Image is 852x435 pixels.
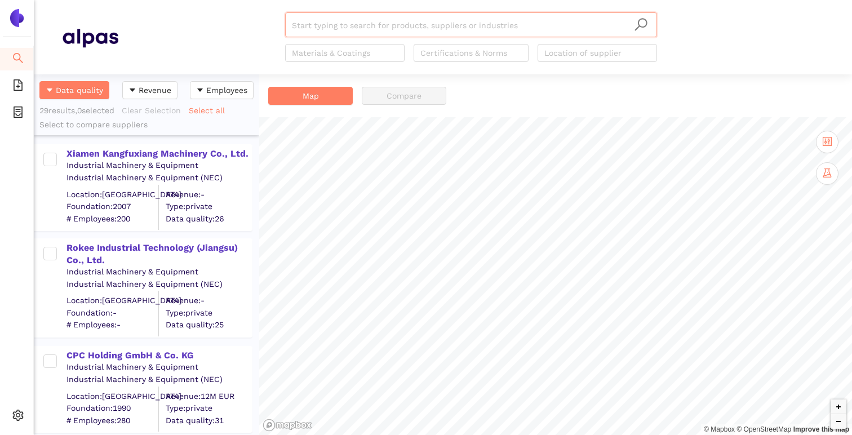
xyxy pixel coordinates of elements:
span: Map [303,90,319,102]
span: file-add [12,76,24,98]
div: Location: [GEOGRAPHIC_DATA] [66,295,158,307]
span: Foundation: 2007 [66,201,158,212]
div: Revenue: - [166,189,251,200]
span: experiment [822,168,832,178]
span: caret-down [46,86,54,95]
span: # Employees: 200 [66,213,158,224]
span: Type: private [166,201,251,212]
canvas: Map [259,117,852,435]
span: Data quality: 31 [166,415,251,426]
span: Foundation: 1990 [66,403,158,414]
span: search [12,48,24,71]
span: Type: private [166,403,251,414]
div: Revenue: 12M EUR [166,390,251,402]
span: search [634,17,648,32]
span: Type: private [166,307,251,318]
span: # Employees: 280 [66,415,158,426]
span: container [12,103,24,125]
div: Select to compare suppliers [39,119,254,131]
div: Industrial Machinery & Equipment [66,362,251,373]
img: Logo [8,9,26,27]
span: Employees [206,84,247,96]
span: Select all [189,104,225,117]
span: Data quality: 25 [166,319,251,331]
img: Homepage [62,24,118,52]
button: Clear Selection [121,101,188,119]
button: caret-downData quality [39,81,109,99]
div: Industrial Machinery & Equipment (NEC) [66,172,251,184]
div: Industrial Machinery & Equipment [66,267,251,278]
button: Map [268,87,353,105]
span: Foundation: - [66,307,158,318]
div: Xiamen Kangfuxiang Machinery Co., Ltd. [66,148,251,160]
div: Industrial Machinery & Equipment (NEC) [66,278,251,290]
button: Zoom out [831,414,846,429]
div: CPC Holding GmbH & Co. KG [66,349,251,362]
span: 29 results, 0 selected [39,106,114,115]
div: Location: [GEOGRAPHIC_DATA] [66,189,158,200]
div: Revenue: - [166,295,251,307]
span: Data quality [56,84,103,96]
span: caret-down [196,86,204,95]
span: control [822,136,832,147]
span: setting [12,406,24,428]
div: Industrial Machinery & Equipment (NEC) [66,374,251,385]
button: caret-downRevenue [122,81,177,99]
button: Select all [188,101,232,119]
button: caret-downEmployees [190,81,254,99]
span: Revenue [139,84,171,96]
span: # Employees: - [66,319,158,331]
button: Zoom in [831,400,846,414]
a: Mapbox logo [263,419,312,432]
span: caret-down [128,86,136,95]
div: Rokee Industrial Technology (Jiangsu) Co., Ltd. [66,242,251,267]
div: Location: [GEOGRAPHIC_DATA] [66,390,158,402]
span: Data quality: 26 [166,213,251,224]
div: Industrial Machinery & Equipment [66,160,251,171]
